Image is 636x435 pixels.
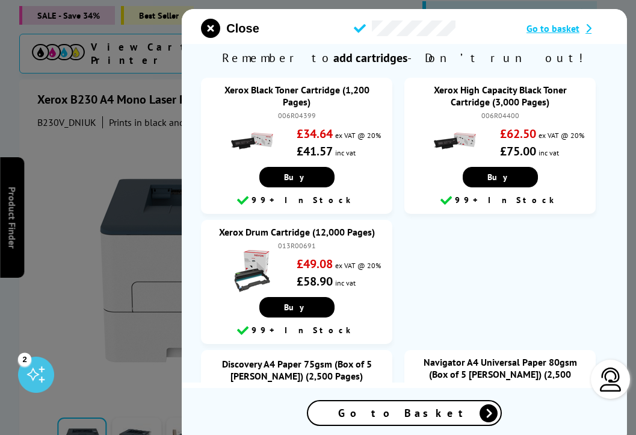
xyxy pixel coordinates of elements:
[410,193,590,208] div: 99+ In Stock
[333,50,407,66] b: add cartridges
[526,22,608,34] a: Go to basket
[539,131,584,140] span: ex VAT @ 20%
[599,368,623,392] img: user-headset-light.svg
[416,111,584,120] div: 006R04400
[500,143,536,159] strong: £75.00
[218,226,374,238] a: Xerox Drum Cartridge (12,000 Pages)
[307,400,502,426] a: Go to Basket
[335,131,381,140] span: ex VAT @ 20%
[434,120,476,162] img: Xerox High Capacity Black Toner Cartridge (3,000 Pages)
[226,22,259,36] span: Close
[335,148,356,157] span: inc vat
[423,356,576,392] a: Navigator A4 Universal Paper 80gsm (Box of 5 [PERSON_NAME]) (2,500 Pages)
[297,143,333,159] strong: £41.57
[539,148,559,157] span: inc vat
[283,172,309,183] span: Buy
[526,22,579,34] span: Go to basket
[224,84,369,108] a: Xerox Black Toner Cartridge (1,200 Pages)
[207,193,386,208] div: 99+ In Stock
[213,111,380,120] div: 006R04399
[213,241,380,250] div: 013R00691
[283,302,309,313] span: Buy
[433,84,566,108] a: Xerox High Capacity Black Toner Cartridge (3,000 Pages)
[297,256,333,272] strong: £49.08
[297,274,333,289] strong: £58.90
[201,19,259,38] button: close modal
[338,406,471,420] span: Go to Basket
[500,126,536,142] strong: £62.50
[335,278,356,287] span: inc vat
[221,358,371,382] a: Discovery A4 Paper 75gsm (Box of 5 [PERSON_NAME]) (2,500 Pages)
[297,126,333,142] strong: £34.64
[182,44,627,72] span: Remember to - Don’t run out!
[335,261,381,270] span: ex VAT @ 20%
[231,120,273,162] img: Xerox Black Toner Cartridge (1,200 Pages)
[231,250,273,292] img: Xerox Drum Cartridge (12,000 Pages)
[18,352,31,366] div: 2
[487,172,513,183] span: Buy
[207,324,386,338] div: 99+ In Stock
